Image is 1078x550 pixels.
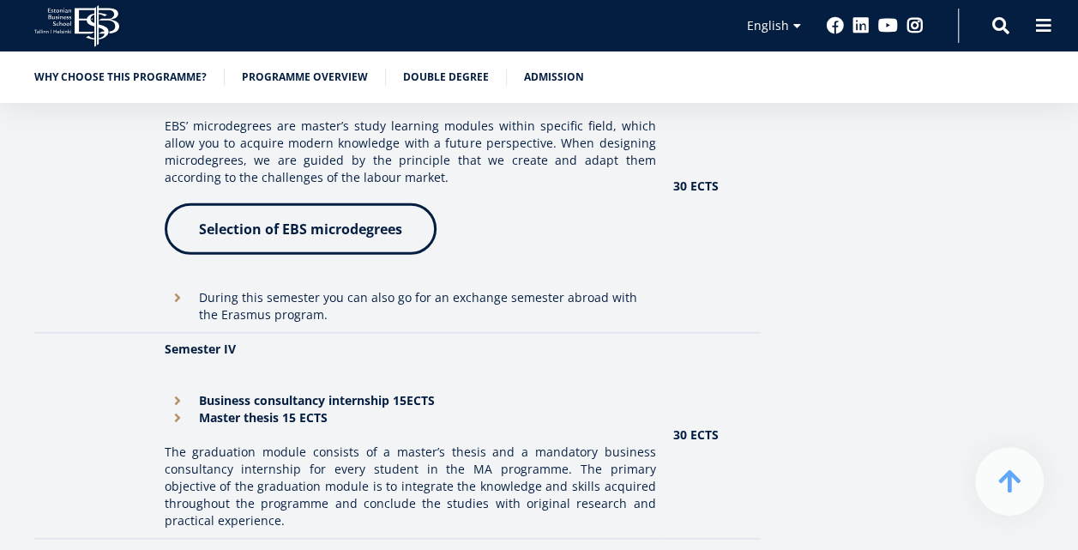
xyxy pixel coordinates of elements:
li: During this semester you can also go for an exchange semester abroad with the Erasmus program. [165,289,656,323]
span: Selection of EBS microdegrees [199,220,402,239]
a: Linkedin [852,17,870,34]
a: Instagram [906,17,924,34]
a: Programme overview [242,69,368,86]
a: Admission [524,69,584,86]
span: Last Name [364,1,419,16]
a: Selection of EBS microdegrees [165,203,437,255]
a: Double Degree [403,69,489,86]
strong: 30 ECTS [672,178,718,194]
input: MA in International Management [4,239,15,251]
strong: Master thesis 15 ECTS [199,409,328,426]
strong: 30 ECTS [672,426,718,443]
a: Youtube [878,17,898,34]
p: EBS’ microdegrees are master’s study learning modules within specific field, which allow you to a... [165,118,656,186]
a: Facebook [827,17,844,34]
strong: Semester IV [165,341,236,357]
strong: Business consultancy internship 15ECTS [199,392,435,408]
span: MA in International Management [20,239,190,254]
p: The graduation module consists of a master’s thesis and a mandatory business consultancy internsh... [165,444,656,529]
a: Why choose this programme? [34,69,207,86]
